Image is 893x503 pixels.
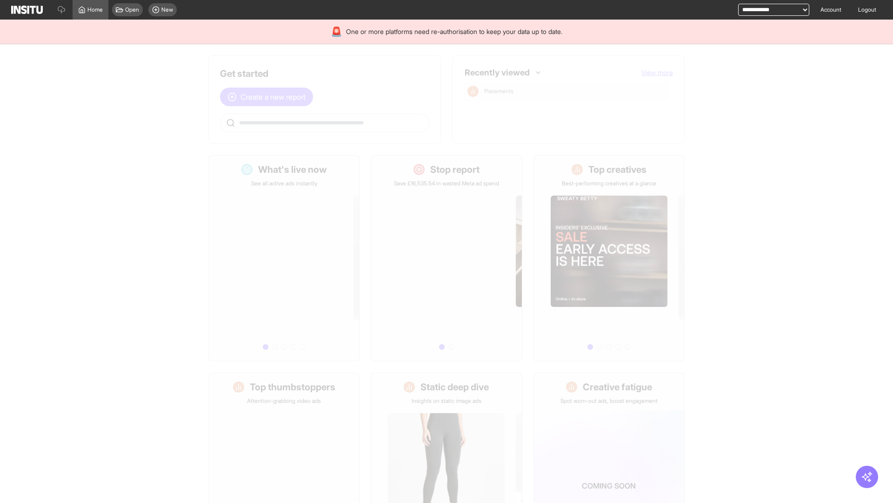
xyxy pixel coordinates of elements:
img: Logo [11,6,43,14]
span: New [161,6,173,14]
span: Home [87,6,103,14]
span: One or more platforms need re-authorisation to keep your data up to date. [346,27,562,36]
span: Open [125,6,139,14]
div: 🚨 [331,25,342,38]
